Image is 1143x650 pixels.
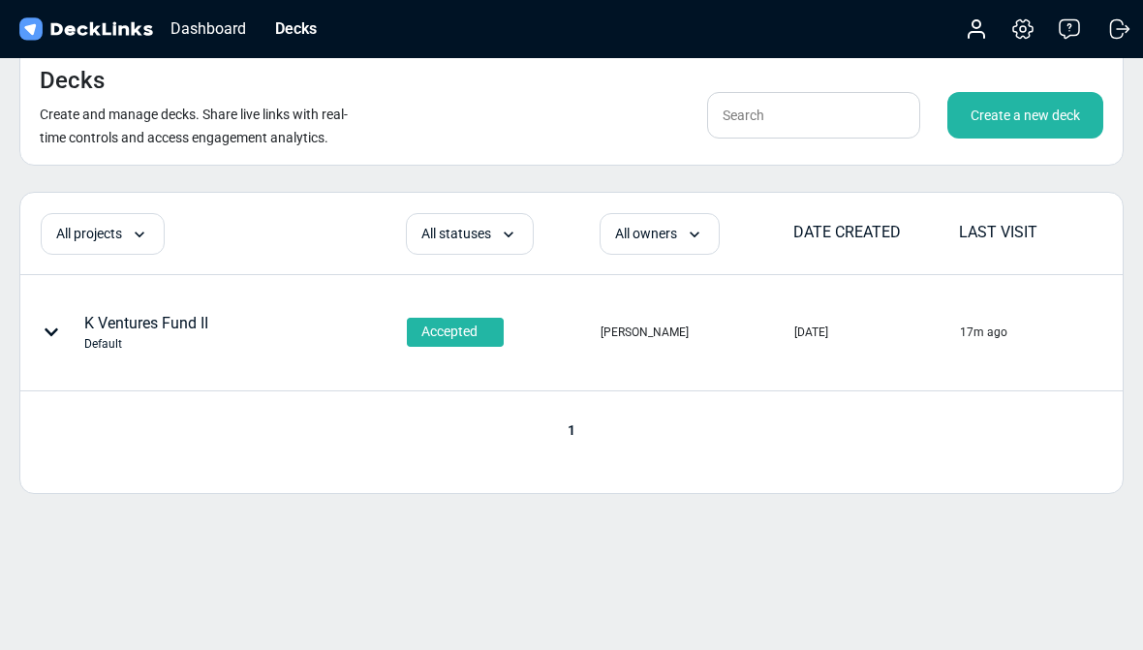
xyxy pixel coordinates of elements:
[40,67,105,95] h4: Decks
[84,312,208,353] div: K Ventures Fund II
[959,221,1122,244] div: LAST VISIT
[707,92,920,139] input: Search
[41,213,165,255] div: All projects
[794,324,828,341] div: [DATE]
[84,335,208,353] div: Default
[406,213,534,255] div: All statuses
[40,107,348,145] small: Create and manage decks. Share live links with real-time controls and access engagement analytics.
[15,15,156,44] img: DeckLinks
[421,322,478,342] span: Accepted
[960,324,1007,341] div: 17m ago
[600,213,720,255] div: All owners
[161,16,256,41] div: Dashboard
[947,92,1103,139] div: Create a new deck
[265,16,326,41] div: Decks
[558,422,585,438] span: 1
[793,221,956,244] div: DATE CREATED
[601,324,689,341] div: [PERSON_NAME]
